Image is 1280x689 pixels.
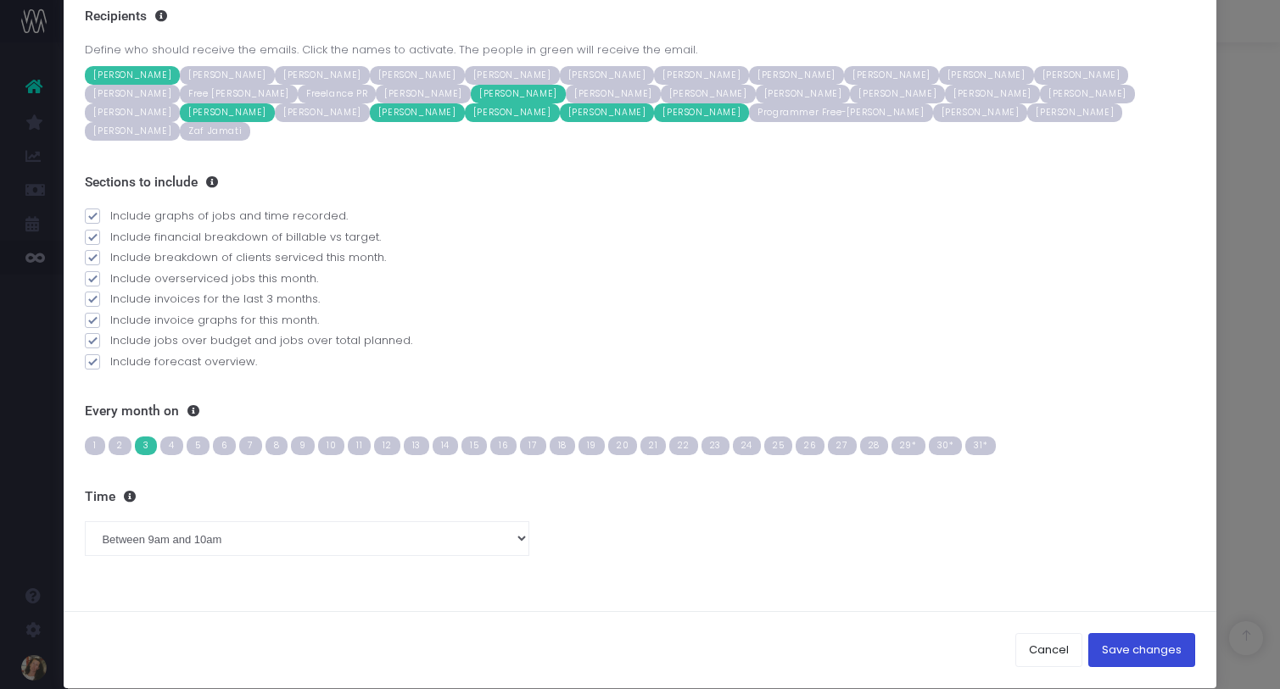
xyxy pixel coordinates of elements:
[433,436,458,455] span: 14
[471,85,566,103] span: [PERSON_NAME]
[550,436,575,455] span: 18
[85,66,180,85] span: [PERSON_NAME]
[85,332,1194,349] label: Include jobs over budget and jobs over total planned.
[933,103,1028,122] span: [PERSON_NAME]
[828,436,856,455] span: 27
[266,436,288,455] span: 8
[370,66,465,85] span: [PERSON_NAME]
[85,208,1194,225] label: Include graphs of jobs and time recorded.
[756,85,851,103] span: [PERSON_NAME]
[85,436,105,455] span: 1
[376,85,471,103] span: [PERSON_NAME]
[85,353,1194,370] label: Include forecast overview.
[733,436,761,455] span: 24
[239,436,262,455] span: 7
[370,103,465,122] span: [PERSON_NAME]
[180,66,275,85] span: [PERSON_NAME]
[1027,103,1122,122] span: [PERSON_NAME]
[187,436,210,455] span: 5
[275,66,370,85] span: [PERSON_NAME]
[640,436,666,455] span: 21
[860,436,888,455] span: 28
[850,85,945,103] span: [PERSON_NAME]
[520,436,545,455] span: 17
[213,436,237,455] span: 6
[374,436,400,455] span: 12
[844,66,939,85] span: [PERSON_NAME]
[275,103,370,122] span: [PERSON_NAME]
[85,175,1194,191] h3: Sections to include
[180,103,275,122] span: [PERSON_NAME]
[85,249,1194,266] label: Include breakdown of clients serviced this month.
[669,436,697,455] span: 22
[560,103,655,122] span: [PERSON_NAME]
[404,436,429,455] span: 13
[85,270,1194,287] label: Include overserviced jobs this month.
[85,312,1194,329] label: Include invoice graphs for this month.
[764,436,792,455] span: 25
[85,403,1194,420] h3: Every month on
[85,85,180,103] span: [PERSON_NAME]
[490,436,517,455] span: 16
[654,66,749,85] span: [PERSON_NAME]
[180,85,298,103] span: Free [PERSON_NAME]
[318,436,344,455] span: 10
[701,436,729,455] span: 23
[85,103,180,122] span: [PERSON_NAME]
[1034,66,1129,85] span: [PERSON_NAME]
[461,436,487,455] span: 15
[291,436,315,455] span: 9
[1040,85,1135,103] span: [PERSON_NAME]
[465,103,560,122] span: [PERSON_NAME]
[939,66,1034,85] span: [PERSON_NAME]
[85,291,1194,308] label: Include invoices for the last 3 months.
[85,42,1194,58] span: Define who should receive the emails. Click the names to activate. The people in green will recei...
[135,436,158,455] span: 3
[85,229,1194,246] label: Include financial breakdown of billable vs target.
[661,85,756,103] span: [PERSON_NAME]
[560,66,655,85] span: [PERSON_NAME]
[945,85,1040,103] span: [PERSON_NAME]
[579,436,605,455] span: 19
[1088,633,1195,667] button: Save changes
[465,66,560,85] span: [PERSON_NAME]
[654,103,749,122] span: [PERSON_NAME]
[109,436,131,455] span: 2
[348,436,371,455] span: 11
[749,66,844,85] span: [PERSON_NAME]
[1015,633,1082,667] button: Cancel
[749,103,932,122] span: Programmer Free-[PERSON_NAME]
[608,436,637,455] span: 20
[85,489,1194,505] h3: Time
[160,436,183,455] span: 4
[85,8,1194,25] h3: Recipients
[566,85,661,103] span: [PERSON_NAME]
[298,85,376,103] span: Freelance PR
[85,122,180,141] span: [PERSON_NAME]
[180,122,250,141] span: Zaf Jamati
[796,436,824,455] span: 26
